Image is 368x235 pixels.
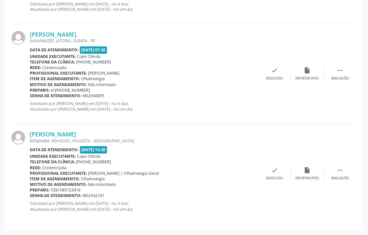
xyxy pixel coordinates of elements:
[77,54,101,60] span: Cope Olinda
[30,82,87,88] b: Motivo de agendamento:
[83,193,105,199] span: M02942181
[266,176,283,181] div: Resolvido
[30,154,76,159] b: Unidade executante:
[304,67,311,74] i: insert_drive_file
[271,67,278,74] i: check
[30,131,76,138] a: [PERSON_NAME]
[88,82,116,88] span: Não informado
[331,77,349,81] div: Mais ações
[88,71,120,76] span: [PERSON_NAME]
[30,88,50,93] b: Preparo:
[30,159,75,165] b: Telefone da clínica:
[30,76,80,82] b: Item de agendamento:
[30,65,41,71] b: Rede:
[11,31,25,45] img: img
[30,188,50,193] b: Preparo:
[271,167,278,174] i: check
[30,93,82,99] b: Senha de atendimento:
[51,88,90,93] span: el:[PHONE_NUMBER]
[77,154,101,159] span: Cope Olinda
[30,171,87,176] b: Profissional executante:
[11,131,25,145] img: img
[30,147,79,153] b: Data de atendimento:
[30,60,75,65] b: Telefone da clínica:
[88,182,116,188] span: Não informado
[337,67,344,74] i: 
[30,201,258,212] p: Solicitado por [PERSON_NAME] em [DATE] - há 3 dias Atualizado por [PERSON_NAME] em [DATE] - há um...
[30,71,87,76] b: Profissional executante:
[76,60,111,65] span: [PHONE_NUMBER]
[81,176,105,182] span: Oftalmologia
[51,188,81,193] span: 5581985723418
[30,165,41,171] b: Rede:
[76,159,111,165] span: [PHONE_NUMBER]
[88,171,159,176] span: [PERSON_NAME] | Oftalmologia Geral
[43,65,67,71] span: Credenciada
[296,176,319,181] div: Exportar (PDF)
[81,76,105,82] span: Oftalmologia
[266,77,283,81] div: Resolvido
[80,46,107,54] span: [DATE] 07:30
[304,167,311,174] i: insert_drive_file
[30,182,87,188] b: Motivo de agendamento:
[30,193,82,199] b: Senha de atendimento:
[30,101,258,112] p: Solicitado por [PERSON_NAME] em [DATE] - há 4 dias Atualizado por [PERSON_NAME] em [DATE] - há um...
[80,146,107,154] span: [DATE] 13:30
[296,77,319,81] div: Exportar (PDF)
[30,47,79,53] b: Data de atendimento:
[43,165,67,171] span: Credenciada
[30,54,76,60] b: Unidade executante:
[337,167,344,174] i: 
[331,176,349,181] div: Mais ações
[30,138,258,144] div: BENJAMIM, FRAGOSO, PAULISTA - [GEOGRAPHIC_DATA]
[30,31,76,38] a: [PERSON_NAME]
[30,1,258,12] p: Solicitado por [PERSON_NAME] em [DATE] - há 4 dias Atualizado por [PERSON_NAME] em [DATE] - há um...
[30,38,258,44] div: GUAIANAZES, JATOBA, OLINDA - PE
[83,93,105,99] span: M02940895
[30,176,80,182] b: Item de agendamento:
